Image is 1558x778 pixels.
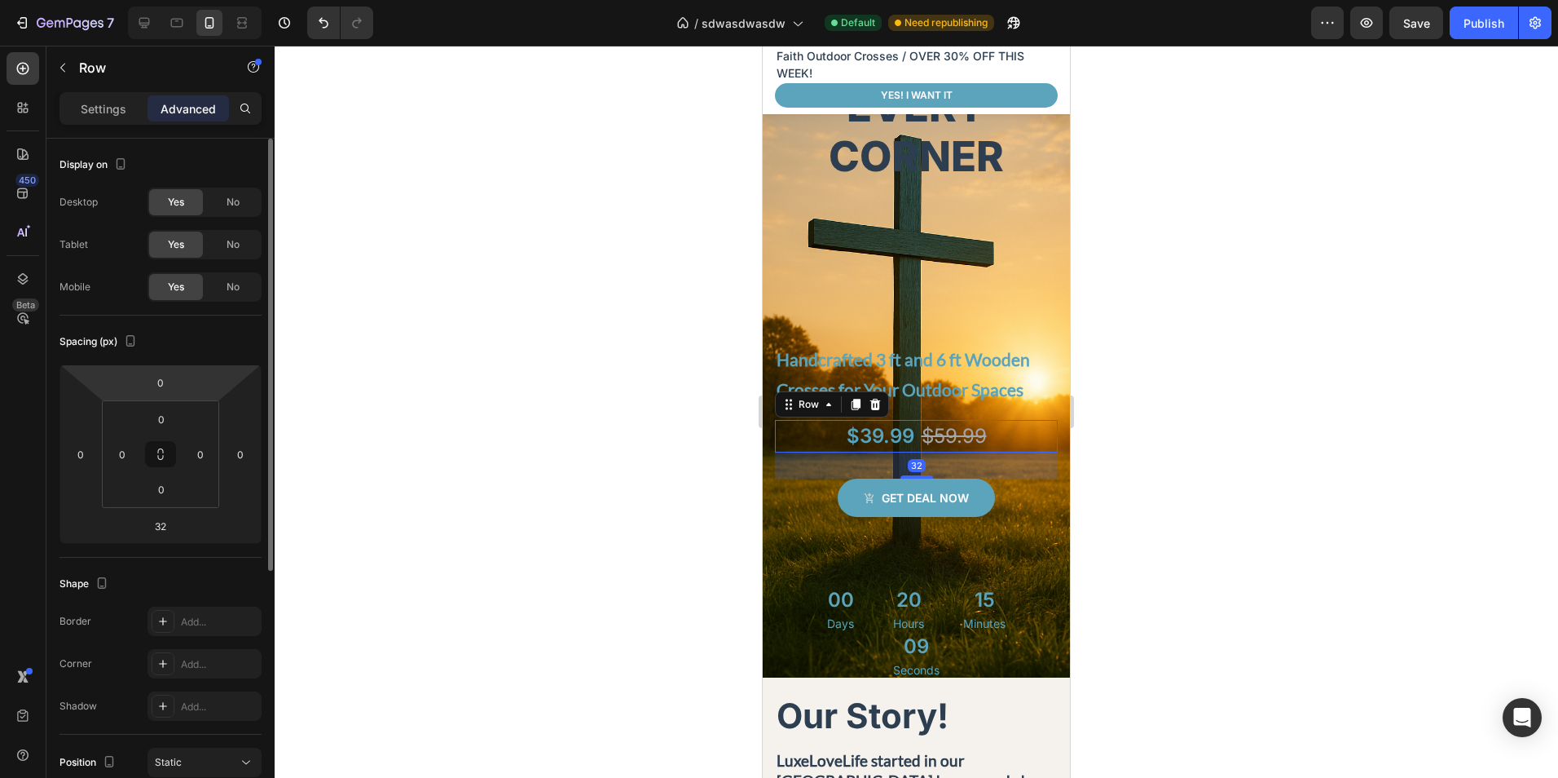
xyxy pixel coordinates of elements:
[307,7,373,39] div: Undo/Redo
[110,442,134,466] input: 0px
[7,7,121,39] button: 7
[168,195,184,210] span: Yes
[79,58,218,77] p: Row
[59,699,97,714] div: Shadow
[59,331,140,353] div: Spacing (px)
[763,46,1070,778] iframe: Design area
[144,370,177,395] input: 0
[904,15,988,30] span: Need republishing
[1403,16,1430,30] span: Save
[181,615,257,630] div: Add...
[227,195,240,210] span: No
[107,13,114,33] p: 7
[181,657,257,672] div: Add...
[181,700,257,714] div: Add...
[59,752,119,774] div: Position
[145,477,178,502] input: 0px
[161,100,216,117] p: Advanced
[144,514,177,538] input: 2xl
[841,15,875,30] span: Default
[1503,698,1542,737] div: Open Intercom Messenger
[147,748,262,777] button: Static
[59,614,91,629] div: Border
[145,407,178,431] input: 0px
[59,656,92,671] div: Corner
[59,154,130,176] div: Display on
[155,756,182,768] span: Static
[59,573,112,595] div: Shape
[59,195,98,210] div: Desktop
[227,237,240,252] span: No
[1389,7,1443,39] button: Save
[81,100,126,117] p: Settings
[1463,15,1504,32] div: Publish
[694,15,698,32] span: /
[59,237,88,252] div: Tablet
[228,442,253,466] input: 0
[15,174,39,187] div: 450
[59,280,90,294] div: Mobile
[1450,7,1518,39] button: Publish
[188,442,213,466] input: 0px
[12,298,39,312] div: Beta
[702,15,786,32] span: sdwasdwasdw
[227,280,240,294] span: No
[68,442,93,466] input: 0
[168,280,184,294] span: Yes
[168,237,184,252] span: Yes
